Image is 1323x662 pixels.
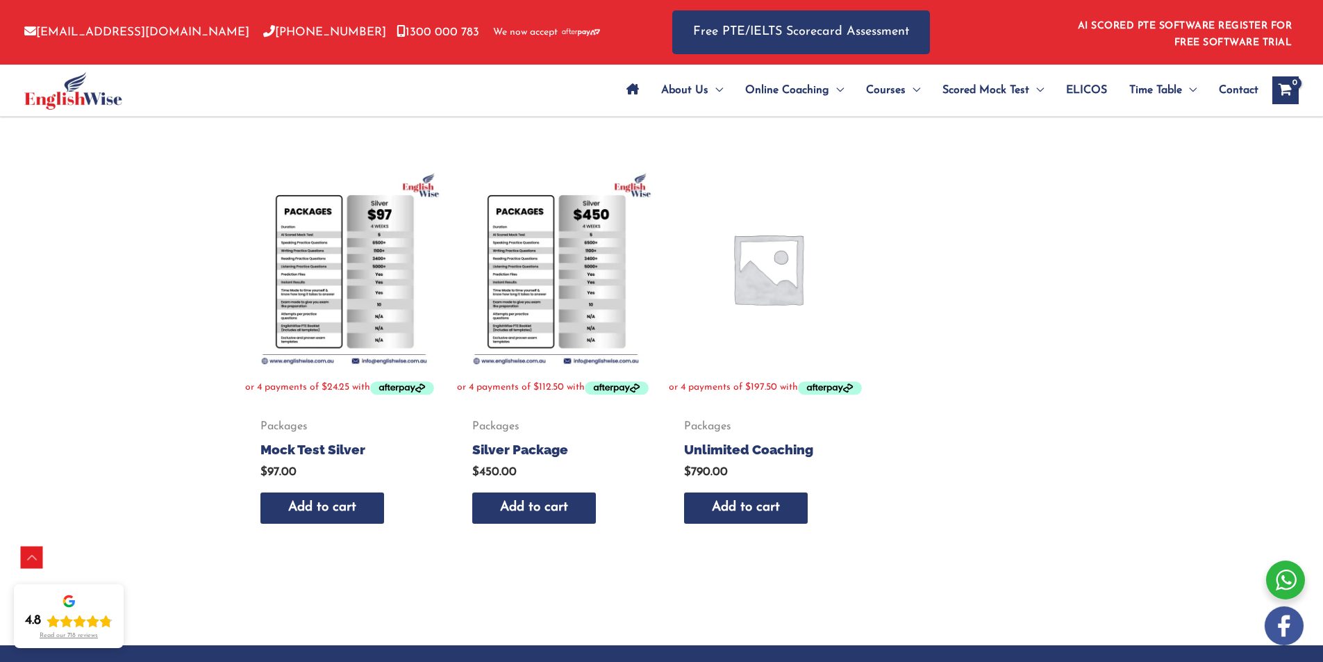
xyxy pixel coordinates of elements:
[1219,66,1258,115] span: Contact
[684,420,850,434] span: Packages
[562,28,600,36] img: Afterpay-Logo
[493,26,558,40] span: We now accept
[397,26,479,38] a: 1300 000 783
[650,66,734,115] a: About UsMenu Toggle
[684,493,808,524] a: Add to cart: “Unlimited Coaching”
[708,66,723,115] span: Menu Toggle
[1208,66,1258,115] a: Contact
[1066,66,1107,115] span: ELICOS
[472,466,517,478] bdi: 450.00
[1070,10,1299,55] aside: Header Widget 1
[1118,66,1208,115] a: Time TableMenu Toggle
[684,441,850,458] h2: Unlimited Coaching
[734,66,855,115] a: Online CoachingMenu Toggle
[906,66,920,115] span: Menu Toggle
[1055,66,1118,115] a: ELICOS
[855,66,931,115] a: CoursesMenu Toggle
[684,466,728,478] bdi: 790.00
[260,493,384,524] a: Add to cart: “Mock Test Silver”
[1029,66,1044,115] span: Menu Toggle
[829,66,844,115] span: Menu Toggle
[1265,606,1304,645] img: white-facebook.png
[260,420,426,434] span: Packages
[260,466,267,478] span: $
[1182,66,1197,115] span: Menu Toggle
[1078,21,1292,48] a: AI SCORED PTE SOFTWARE REGISTER FOR FREE SOFTWARE TRIAL
[260,441,426,458] h2: Mock Test Silver
[25,613,41,629] div: 4.8
[245,169,443,367] img: Mock Test Silver
[745,66,829,115] span: Online Coaching
[1129,66,1182,115] span: Time Table
[24,72,122,110] img: cropped-ew-logo
[25,613,113,629] div: Rating: 4.8 out of 5
[684,441,850,465] a: Unlimited Coaching
[40,632,98,640] div: Read our 718 reviews
[472,466,479,478] span: $
[615,66,1258,115] nav: Site Navigation: Main Menu
[931,66,1055,115] a: Scored Mock TestMenu Toggle
[669,169,867,367] img: Placeholder
[263,26,386,38] a: [PHONE_NUMBER]
[472,441,638,465] a: Silver Package
[672,10,930,54] a: Free PTE/IELTS Scorecard Assessment
[472,441,638,458] h2: Silver Package
[457,169,655,367] img: Silver Package
[260,441,426,465] a: Mock Test Silver
[472,493,596,524] a: Add to cart: “Silver Package”
[472,420,638,434] span: Packages
[1272,76,1299,104] a: View Shopping Cart, empty
[866,66,906,115] span: Courses
[942,66,1029,115] span: Scored Mock Test
[260,466,297,478] bdi: 97.00
[24,26,249,38] a: [EMAIL_ADDRESS][DOMAIN_NAME]
[661,66,708,115] span: About Us
[684,466,691,478] span: $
